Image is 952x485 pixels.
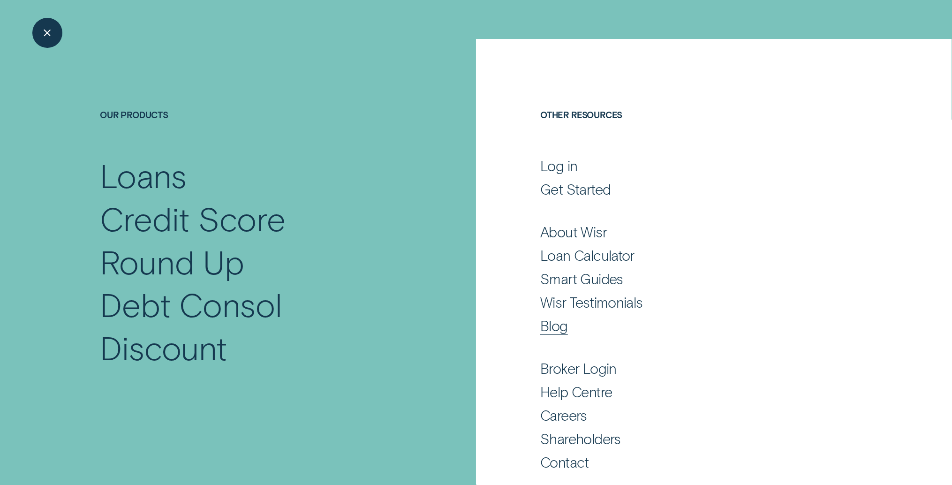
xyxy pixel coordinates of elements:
div: Credit Score [100,197,286,240]
a: Broker Login [540,359,851,377]
button: Close Menu [32,18,62,47]
h4: Our Products [100,109,407,154]
div: Loans [100,154,186,197]
a: Wisr Testimonials [540,293,851,311]
a: Careers [540,406,851,424]
a: Round Up [100,240,407,283]
a: Help Centre [540,383,851,401]
a: Contact [540,453,851,471]
div: Get Started [540,180,611,198]
div: Wisr Testimonials [540,293,643,311]
div: Shareholders [540,430,621,447]
div: Round Up [100,240,244,283]
a: Credit Score [100,197,407,240]
a: Shareholders [540,430,851,447]
h4: Other Resources [540,109,851,154]
a: Smart Guides [540,270,851,288]
a: About Wisr [540,223,851,241]
a: Log in [540,157,851,174]
div: Loan Calculator [540,246,635,264]
a: Loan Calculator [540,246,851,264]
div: Smart Guides [540,270,623,288]
div: Help Centre [540,383,612,401]
a: Get Started [540,180,851,198]
div: Careers [540,406,587,424]
div: Blog [540,317,568,334]
a: Loans [100,154,407,197]
div: Log in [540,157,577,174]
div: About Wisr [540,223,607,241]
div: Contact [540,453,589,471]
div: Broker Login [540,359,617,377]
a: Blog [540,317,851,334]
a: Debt Consol Discount [100,283,407,369]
